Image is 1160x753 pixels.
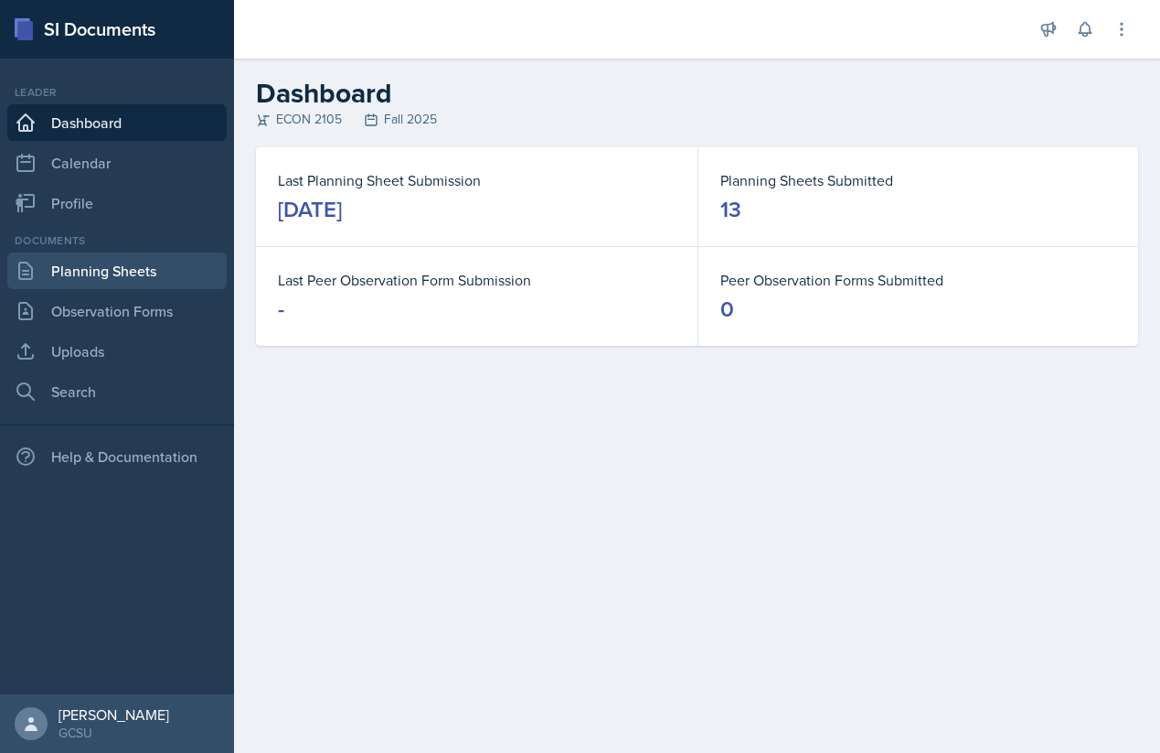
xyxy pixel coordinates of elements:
[7,145,227,181] a: Calendar
[720,195,741,224] div: 13
[278,295,284,324] div: -
[7,253,227,289] a: Planning Sheets
[720,169,1117,191] dt: Planning Sheets Submitted
[59,705,169,724] div: [PERSON_NAME]
[278,169,676,191] dt: Last Planning Sheet Submission
[7,373,227,410] a: Search
[7,104,227,141] a: Dashboard
[278,195,342,224] div: [DATE]
[7,293,227,329] a: Observation Forms
[278,269,676,291] dt: Last Peer Observation Form Submission
[720,269,1117,291] dt: Peer Observation Forms Submitted
[59,724,169,742] div: GCSU
[7,232,227,249] div: Documents
[7,84,227,101] div: Leader
[7,333,227,370] a: Uploads
[7,438,227,475] div: Help & Documentation
[256,110,1138,129] div: ECON 2105 Fall 2025
[720,295,734,324] div: 0
[7,185,227,221] a: Profile
[256,77,1138,110] h2: Dashboard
